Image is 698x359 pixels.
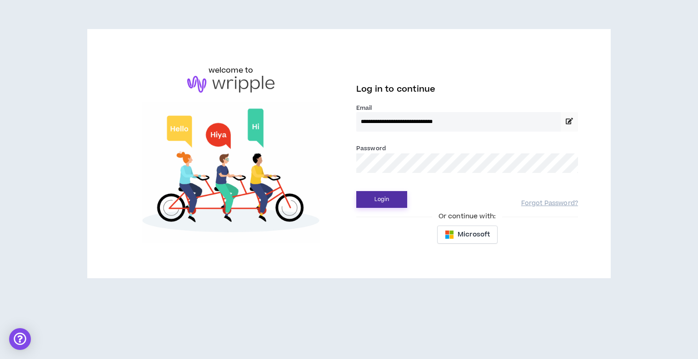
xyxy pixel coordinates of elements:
img: Welcome to Wripple [120,102,342,242]
button: Microsoft [437,226,498,244]
a: Forgot Password? [521,199,578,208]
label: Password [356,144,386,152]
div: Open Intercom Messenger [9,328,31,350]
button: Login [356,191,407,208]
span: Log in to continue [356,84,435,95]
label: Email [356,104,578,112]
h6: welcome to [209,65,254,76]
span: Microsoft [458,230,490,240]
span: Or continue with: [432,211,502,221]
img: logo-brand.png [187,76,274,93]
